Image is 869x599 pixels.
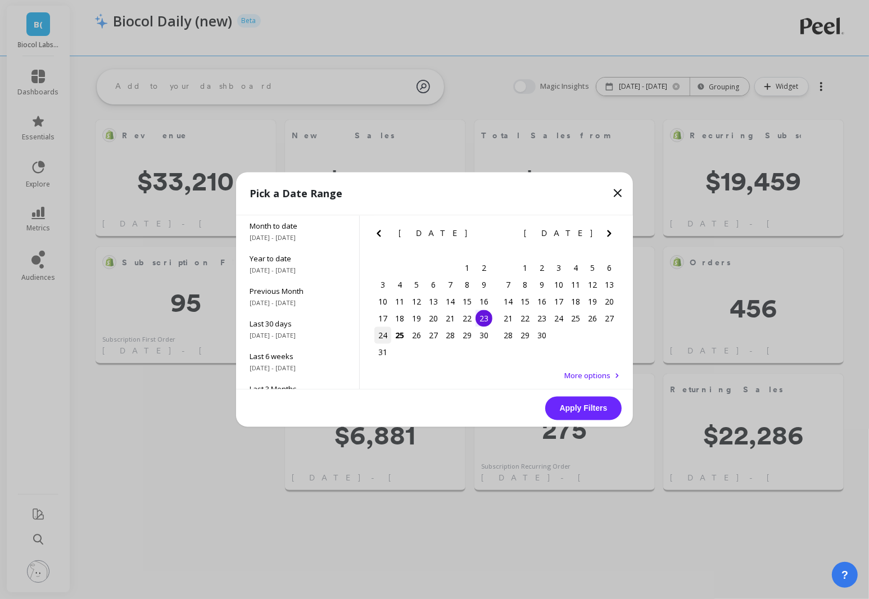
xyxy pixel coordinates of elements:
div: Choose Monday, September 29th, 2025 [517,327,533,344]
span: More options [564,371,610,381]
div: Choose Tuesday, August 26th, 2025 [408,327,425,344]
div: Choose Monday, September 22nd, 2025 [517,310,533,327]
div: Choose Friday, September 12th, 2025 [584,276,601,293]
span: [DATE] [399,229,469,238]
div: Choose Sunday, September 14th, 2025 [500,293,517,310]
span: ? [841,567,848,583]
span: [DATE] - [DATE] [250,266,346,275]
div: Choose Monday, September 1st, 2025 [517,260,533,276]
button: ? [832,562,858,588]
div: Choose Thursday, September 11th, 2025 [567,276,584,293]
div: Choose Wednesday, August 20th, 2025 [425,310,442,327]
div: Choose Sunday, August 31st, 2025 [374,344,391,361]
div: Choose Monday, August 11th, 2025 [391,293,408,310]
div: month 2025-08 [374,260,492,361]
div: Choose Saturday, September 20th, 2025 [601,293,618,310]
div: Choose Thursday, August 14th, 2025 [442,293,459,310]
div: Choose Tuesday, September 2nd, 2025 [533,260,550,276]
div: Choose Saturday, September 27th, 2025 [601,310,618,327]
div: Choose Thursday, September 25th, 2025 [567,310,584,327]
div: Choose Monday, August 25th, 2025 [391,327,408,344]
button: Previous Month [372,227,390,245]
button: Next Month [603,227,621,245]
div: Choose Saturday, August 23rd, 2025 [476,310,492,327]
div: Choose Friday, September 26th, 2025 [584,310,601,327]
div: Choose Tuesday, September 23rd, 2025 [533,310,550,327]
div: Choose Tuesday, September 16th, 2025 [533,293,550,310]
span: [DATE] - [DATE] [250,364,346,373]
div: Choose Thursday, August 28th, 2025 [442,327,459,344]
div: Choose Tuesday, August 5th, 2025 [408,276,425,293]
div: Choose Sunday, August 10th, 2025 [374,293,391,310]
div: Choose Friday, September 19th, 2025 [584,293,601,310]
div: Choose Thursday, September 4th, 2025 [567,260,584,276]
div: Choose Sunday, August 17th, 2025 [374,310,391,327]
div: Choose Monday, September 15th, 2025 [517,293,533,310]
div: Choose Sunday, August 3rd, 2025 [374,276,391,293]
div: Choose Wednesday, September 3rd, 2025 [550,260,567,276]
div: Choose Friday, September 5th, 2025 [584,260,601,276]
div: Choose Sunday, September 28th, 2025 [500,327,517,344]
div: Choose Tuesday, September 9th, 2025 [533,276,550,293]
button: Apply Filters [545,397,622,420]
div: Choose Wednesday, August 13th, 2025 [425,293,442,310]
div: Choose Thursday, August 21st, 2025 [442,310,459,327]
div: Choose Sunday, September 21st, 2025 [500,310,517,327]
div: Choose Friday, August 8th, 2025 [459,276,476,293]
div: Choose Thursday, August 7th, 2025 [442,276,459,293]
div: Choose Saturday, September 6th, 2025 [601,260,618,276]
div: Choose Wednesday, September 24th, 2025 [550,310,567,327]
button: Next Month [477,227,495,245]
div: Choose Saturday, August 30th, 2025 [476,327,492,344]
div: Choose Friday, August 29th, 2025 [459,327,476,344]
div: Choose Wednesday, September 17th, 2025 [550,293,567,310]
div: Choose Sunday, August 24th, 2025 [374,327,391,344]
div: Choose Saturday, August 2nd, 2025 [476,260,492,276]
div: Choose Wednesday, August 27th, 2025 [425,327,442,344]
div: Choose Thursday, September 18th, 2025 [567,293,584,310]
div: Choose Saturday, September 13th, 2025 [601,276,618,293]
div: Choose Wednesday, September 10th, 2025 [550,276,567,293]
button: Previous Month [497,227,515,245]
span: Last 30 days [250,319,346,329]
div: Choose Wednesday, August 6th, 2025 [425,276,442,293]
span: [DATE] - [DATE] [250,332,346,341]
div: Choose Saturday, August 16th, 2025 [476,293,492,310]
span: [DATE] [524,229,594,238]
div: Choose Monday, August 18th, 2025 [391,310,408,327]
div: Choose Friday, August 15th, 2025 [459,293,476,310]
div: Choose Tuesday, August 19th, 2025 [408,310,425,327]
span: [DATE] - [DATE] [250,234,346,243]
div: Choose Monday, September 8th, 2025 [517,276,533,293]
span: Year to date [250,254,346,264]
span: [DATE] - [DATE] [250,299,346,308]
span: Last 6 weeks [250,352,346,362]
span: Last 3 Months [250,384,346,394]
div: Choose Friday, August 22nd, 2025 [459,310,476,327]
div: Choose Sunday, September 7th, 2025 [500,276,517,293]
p: Pick a Date Range [250,186,342,202]
div: Choose Tuesday, August 12th, 2025 [408,293,425,310]
div: month 2025-09 [500,260,618,344]
span: Previous Month [250,287,346,297]
div: Choose Tuesday, September 30th, 2025 [533,327,550,344]
div: Choose Friday, August 1st, 2025 [459,260,476,276]
span: Month to date [250,221,346,232]
div: Choose Saturday, August 9th, 2025 [476,276,492,293]
div: Choose Monday, August 4th, 2025 [391,276,408,293]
